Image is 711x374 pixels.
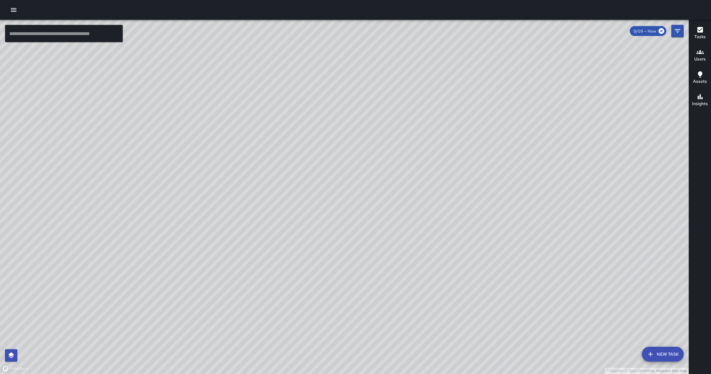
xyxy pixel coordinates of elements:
button: Assets [689,67,711,89]
h6: Insights [692,100,708,107]
span: 9/09 — Now [630,29,660,34]
button: Filters [671,25,684,37]
button: Tasks [689,22,711,45]
button: Insights [689,89,711,112]
h6: Assets [693,78,707,85]
h6: Tasks [694,33,706,40]
button: New Task [642,347,684,362]
button: Users [689,45,711,67]
h6: Users [694,56,706,63]
div: 9/09 — Now [630,26,666,36]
